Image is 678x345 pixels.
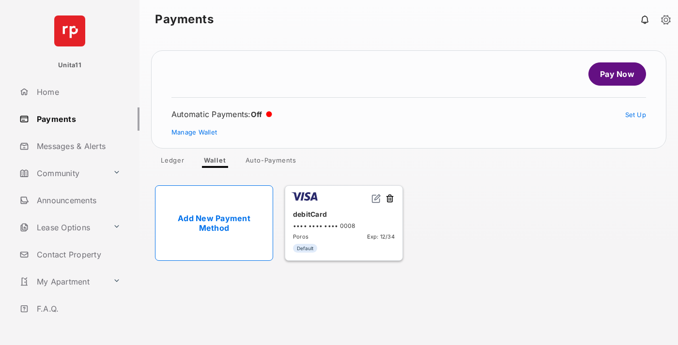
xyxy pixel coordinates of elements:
img: svg+xml;base64,PHN2ZyB4bWxucz0iaHR0cDovL3d3dy53My5vcmcvMjAwMC9zdmciIHdpZHRoPSI2NCIgaGVpZ2h0PSI2NC... [54,15,85,46]
a: F.A.Q. [15,297,139,320]
a: Manage Wallet [171,128,217,136]
span: Off [251,110,262,119]
div: •••• •••• •••• 0008 [293,222,395,229]
a: Add New Payment Method [155,185,273,261]
a: Home [15,80,139,104]
span: Poros [293,233,308,240]
div: debitCard [293,206,395,222]
img: svg+xml;base64,PHN2ZyB2aWV3Qm94PSIwIDAgMjQgMjQiIHdpZHRoPSIxNiIgaGVpZ2h0PSIxNiIgZmlsbD0ibm9uZSIgeG... [371,194,381,203]
a: Announcements [15,189,139,212]
a: My Apartment [15,270,109,293]
a: Auto-Payments [238,156,304,168]
a: Set Up [625,111,647,119]
a: Messages & Alerts [15,135,139,158]
div: Automatic Payments : [171,109,272,119]
a: Ledger [153,156,192,168]
strong: Payments [155,14,214,25]
a: Contact Property [15,243,139,266]
a: Community [15,162,109,185]
a: Payments [15,107,139,131]
p: Unita11 [58,60,81,70]
a: Wallet [196,156,234,168]
a: Lease Options [15,216,109,239]
span: Exp: 12/34 [367,233,395,240]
